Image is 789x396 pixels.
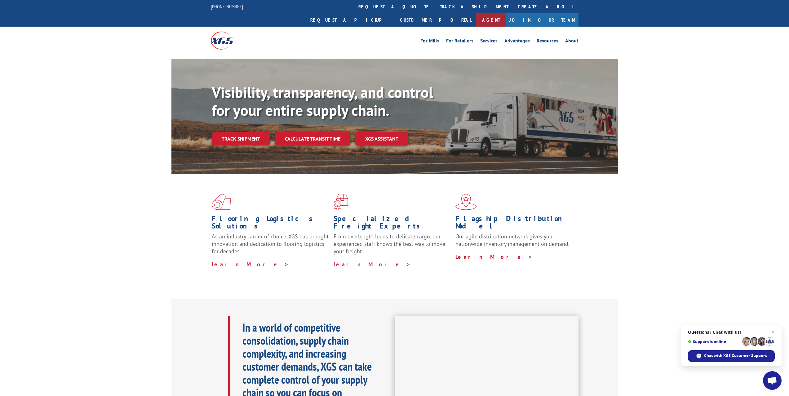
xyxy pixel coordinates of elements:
a: Learn More > [212,261,289,268]
span: Our agile distribution network gives you nationwide inventory management on demand. [455,233,570,247]
a: Calculate transit time [275,132,350,146]
a: Resources [537,38,558,45]
a: Track shipment [212,132,270,145]
span: Chat with XGS Customer Support [704,353,767,359]
a: XGS ASSISTANT [355,132,408,146]
a: For Retailers [446,38,473,45]
span: Support is online [688,339,740,344]
span: Questions? Chat with us! [688,330,775,335]
a: Request a pickup [306,13,395,27]
img: xgs-icon-flagship-distribution-model-red [455,194,477,210]
h1: Flooring Logistics Solutions [212,215,329,233]
div: Open chat [763,371,782,390]
img: xgs-icon-focused-on-flooring-red [334,194,348,210]
a: About [565,38,578,45]
a: Learn More > [334,261,411,268]
span: Close chat [769,329,777,336]
p: From overlength loads to delicate cargo, our experienced staff knows the best way to move your fr... [334,233,451,260]
h1: Specialized Freight Experts [334,215,451,233]
img: xgs-icon-total-supply-chain-intelligence-red [212,194,231,210]
b: Visibility, transparency, and control for your entire supply chain. [212,83,433,120]
a: Services [480,38,498,45]
a: For Mills [420,38,439,45]
a: Learn More > [455,253,533,260]
a: Join Our Team [506,13,578,27]
a: Customer Portal [395,13,476,27]
h1: Flagship Distribution Model [455,215,573,233]
a: Advantages [504,38,530,45]
a: Agent [476,13,506,27]
div: Chat with XGS Customer Support [688,350,775,362]
a: [PHONE_NUMBER] [211,3,243,10]
span: As an industry carrier of choice, XGS has brought innovation and dedication to flooring logistics... [212,233,329,255]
